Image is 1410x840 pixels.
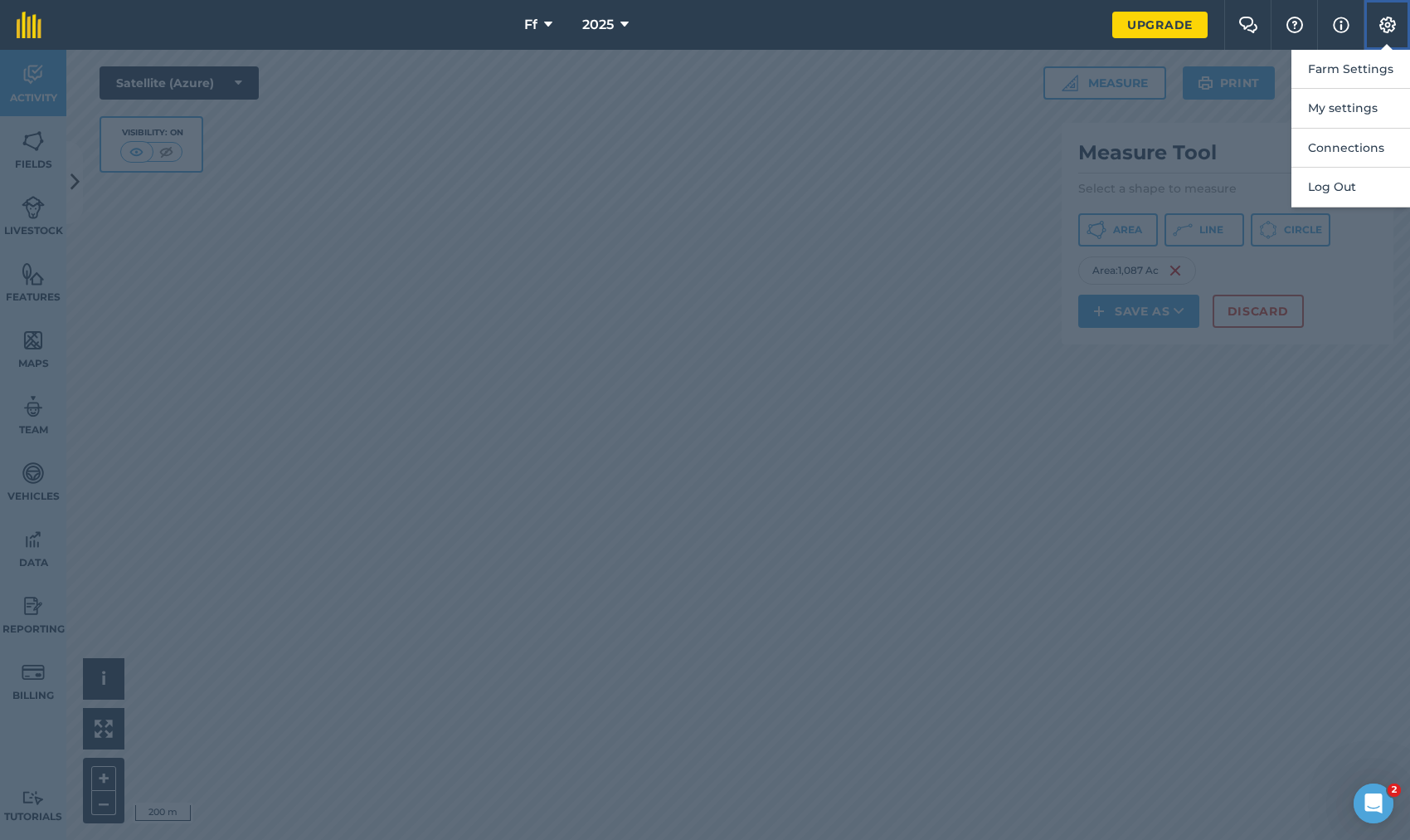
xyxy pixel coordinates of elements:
iframe: Intercom live chat [1354,784,1393,823]
span: 2025 [582,15,614,35]
span: Ff [524,15,537,35]
img: fieldmargin Logo [17,12,41,38]
button: Connections [1291,129,1410,168]
span: 2 [1388,784,1401,797]
button: My settings [1291,89,1410,128]
img: Two speech bubbles overlapping with the left bubble in the forefront [1238,17,1258,33]
button: Log Out [1291,168,1410,207]
a: Upgrade [1112,12,1208,38]
button: Farm Settings [1291,50,1410,89]
img: A cog icon [1378,17,1398,33]
img: svg+xml;base64,PHN2ZyB4bWxucz0iaHR0cDovL3d3dy53My5vcmcvMjAwMC9zdmciIHdpZHRoPSIxNyIgaGVpZ2h0PSIxNy... [1333,15,1349,35]
img: A question mark icon [1285,17,1305,33]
